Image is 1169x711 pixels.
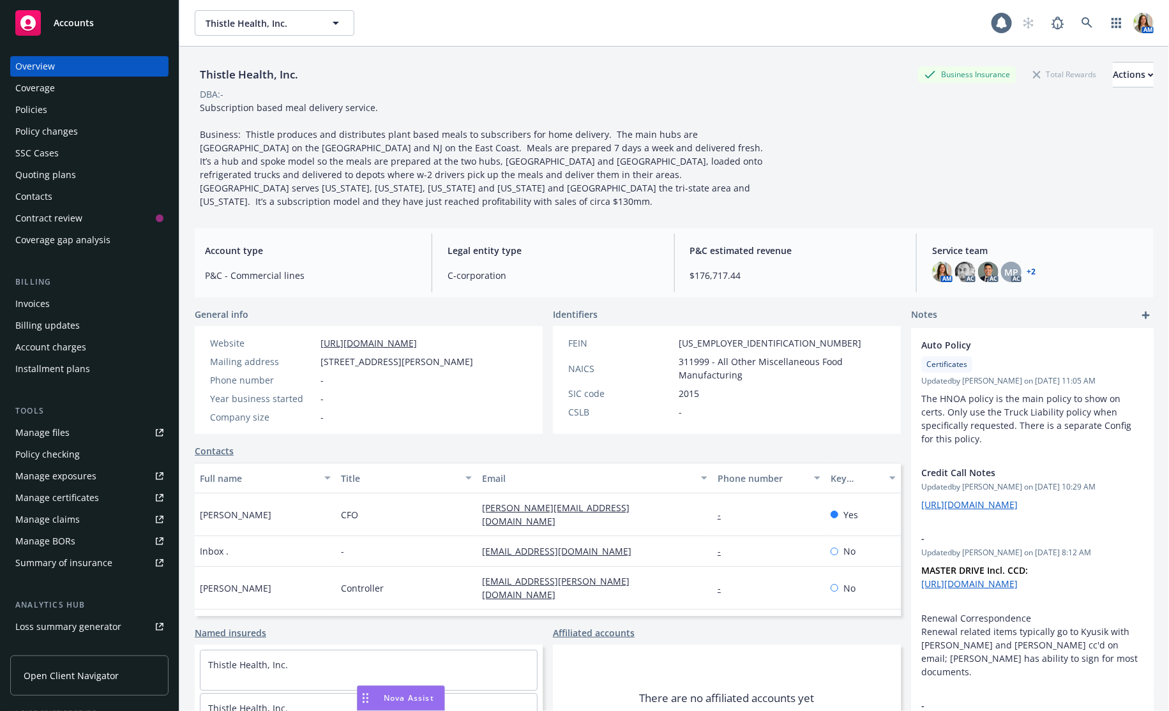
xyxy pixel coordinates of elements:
[568,362,674,375] div: NAICS
[10,56,169,77] a: Overview
[195,66,303,83] div: Thistle Health, Inc.
[200,508,271,521] span: [PERSON_NAME]
[10,617,169,637] a: Loss summary generator
[1133,13,1154,33] img: photo
[1004,266,1018,279] span: MP
[321,373,324,387] span: -
[200,101,768,207] span: Subscription based meal delivery service. Business: Thistle produces and distributes plant based ...
[921,466,1110,479] span: Credit Call Notes
[321,410,324,424] span: -
[10,208,169,228] a: Contract review
[921,498,1018,511] a: [URL][DOMAIN_NAME]
[926,359,967,370] span: Certificates
[15,121,78,142] div: Policy changes
[921,611,1143,678] p: Renewal Correspondence Renewal related items typically go to Kyusik with [PERSON_NAME] and [PERSO...
[568,405,674,419] div: CSLB
[10,405,169,417] div: Tools
[477,463,713,493] button: Email
[384,692,434,703] span: Nova Assist
[206,17,316,30] span: Thistle Health, Inc.
[921,547,1143,558] span: Updated by [PERSON_NAME] on [DATE] 8:12 AM
[482,502,630,527] a: [PERSON_NAME][EMAIL_ADDRESS][DOMAIN_NAME]
[10,466,169,486] a: Manage exposures
[10,186,169,207] a: Contacts
[210,336,315,350] div: Website
[10,531,169,551] a: Manage BORs
[843,544,856,558] span: No
[553,626,635,640] a: Affiliated accounts
[690,244,901,257] span: P&C estimated revenue
[955,262,976,282] img: photo
[210,410,315,424] div: Company size
[341,508,358,521] span: CFO
[15,143,59,163] div: SSC Cases
[10,337,169,357] a: Account charges
[843,508,858,521] span: Yes
[718,582,731,594] a: -
[200,581,271,595] span: [PERSON_NAME]
[640,691,815,706] span: There are no affiliated accounts yet
[911,456,1154,521] div: Credit Call NotesUpdatedby [PERSON_NAME] on [DATE] 10:29 AM[URL][DOMAIN_NAME]
[15,315,80,336] div: Billing updates
[843,581,856,595] span: No
[15,230,110,250] div: Coverage gap analysis
[336,463,477,493] button: Title
[321,392,324,405] span: -
[718,509,731,521] a: -
[15,56,55,77] div: Overview
[1138,308,1154,323] a: add
[1027,268,1036,276] a: +2
[15,423,70,443] div: Manage files
[10,294,169,314] a: Invoices
[10,230,169,250] a: Coverage gap analysis
[208,659,288,671] a: Thistle Health, Inc.
[921,532,1110,545] span: -
[932,262,953,282] img: photo
[679,336,861,350] span: [US_EMPLOYER_IDENTIFICATION_NUMBER]
[210,355,315,368] div: Mailing address
[15,488,99,508] div: Manage certificates
[15,531,75,551] div: Manage BORs
[1113,62,1154,87] button: Actions
[205,244,416,257] span: Account type
[341,544,344,558] span: -
[448,244,659,257] span: Legal entity type
[15,208,82,228] div: Contract review
[10,78,169,98] a: Coverage
[15,509,80,530] div: Manage claims
[679,405,682,419] span: -
[10,143,169,163] a: SSC Cases
[921,564,1028,576] strong: MASTER DRIVE Incl. CCD:
[195,626,266,640] a: Named insureds
[911,521,1154,689] div: -Updatedby [PERSON_NAME] on [DATE] 8:12 AMMASTER DRIVE Incl. CCD: [URL][DOMAIN_NAME] Renewal Corr...
[1027,66,1103,82] div: Total Rewards
[718,472,806,485] div: Phone number
[921,393,1134,445] span: The HNOA policy is the main policy to show on certs. Only use the Truck Liability policy when spe...
[482,545,642,557] a: [EMAIL_ADDRESS][DOMAIN_NAME]
[15,294,50,314] div: Invoices
[15,553,112,573] div: Summary of insurance
[195,463,336,493] button: Full name
[718,545,731,557] a: -
[200,472,317,485] div: Full name
[321,337,417,349] a: [URL][DOMAIN_NAME]
[321,355,473,368] span: [STREET_ADDRESS][PERSON_NAME]
[10,423,169,443] a: Manage files
[10,121,169,142] a: Policy changes
[10,509,169,530] a: Manage claims
[831,472,882,485] div: Key contact
[15,100,47,120] div: Policies
[978,262,999,282] img: photo
[932,244,1143,257] span: Service team
[195,308,248,321] span: General info
[911,328,1154,456] div: Auto PolicyCertificatesUpdatedby [PERSON_NAME] on [DATE] 11:05 AMThe HNOA policy is the main poli...
[195,10,354,36] button: Thistle Health, Inc.
[679,387,699,400] span: 2015
[15,444,80,465] div: Policy checking
[24,669,119,682] span: Open Client Navigator
[15,78,55,98] div: Coverage
[10,599,169,611] div: Analytics hub
[918,66,1016,82] div: Business Insurance
[210,392,315,405] div: Year business started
